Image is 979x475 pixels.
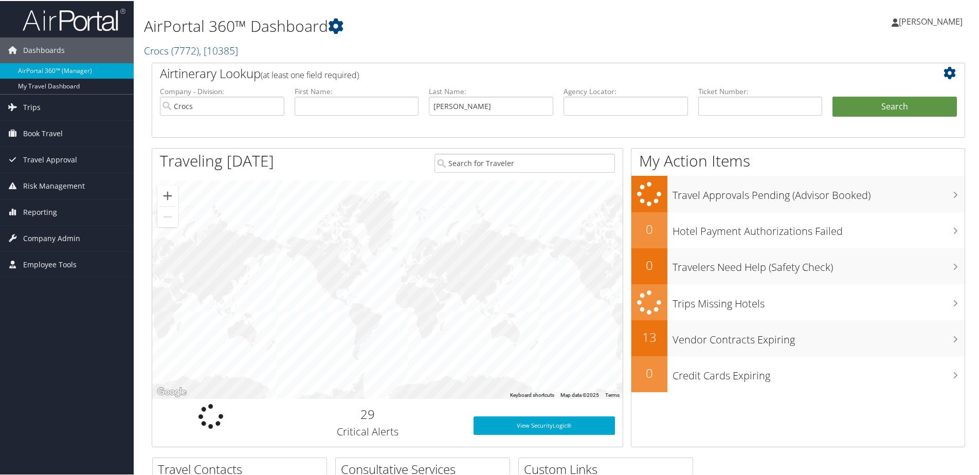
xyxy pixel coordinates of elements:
span: , [ 10385 ] [199,43,238,57]
h3: Hotel Payment Authorizations Failed [673,218,965,238]
span: Reporting [23,198,57,224]
a: Open this area in Google Maps (opens a new window) [155,385,189,398]
h2: 13 [631,327,667,345]
a: Terms (opens in new tab) [605,391,620,397]
a: Trips Missing Hotels [631,283,965,320]
h1: My Action Items [631,149,965,171]
label: Agency Locator: [564,85,688,96]
span: ( 7772 ) [171,43,199,57]
h1: Traveling [DATE] [160,149,274,171]
img: airportal-logo.png [23,7,125,31]
label: Company - Division: [160,85,284,96]
h2: 0 [631,255,667,273]
input: Search for Traveler [434,153,615,172]
img: Google [155,385,189,398]
label: Last Name: [429,85,553,96]
h2: Airtinerary Lookup [160,64,889,81]
h3: Credit Cards Expiring [673,362,965,382]
span: Employee Tools [23,251,77,277]
a: 0Hotel Payment Authorizations Failed [631,211,965,247]
span: Risk Management [23,172,85,198]
a: 0Travelers Need Help (Safety Check) [631,247,965,283]
h3: Travel Approvals Pending (Advisor Booked) [673,182,965,202]
span: Dashboards [23,36,65,62]
button: Zoom out [157,206,178,226]
a: View SecurityLogic® [474,415,615,434]
h2: 29 [278,405,458,422]
span: Map data ©2025 [560,391,599,397]
a: 0Credit Cards Expiring [631,355,965,391]
label: Ticket Number: [698,85,823,96]
span: Travel Approval [23,146,77,172]
h3: Trips Missing Hotels [673,290,965,310]
h2: 0 [631,220,667,237]
a: Crocs [144,43,238,57]
button: Zoom in [157,185,178,205]
h1: AirPortal 360™ Dashboard [144,14,697,36]
button: Search [832,96,957,116]
h3: Travelers Need Help (Safety Check) [673,254,965,273]
button: Keyboard shortcuts [510,391,554,398]
h2: 0 [631,363,667,381]
span: (at least one field required) [261,68,359,80]
h3: Critical Alerts [278,424,458,438]
span: Book Travel [23,120,63,145]
a: [PERSON_NAME] [892,5,973,36]
a: Travel Approvals Pending (Advisor Booked) [631,175,965,211]
span: Company Admin [23,225,80,250]
h3: Vendor Contracts Expiring [673,326,965,346]
label: First Name: [295,85,419,96]
span: [PERSON_NAME] [899,15,963,26]
a: 13Vendor Contracts Expiring [631,319,965,355]
span: Trips [23,94,41,119]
